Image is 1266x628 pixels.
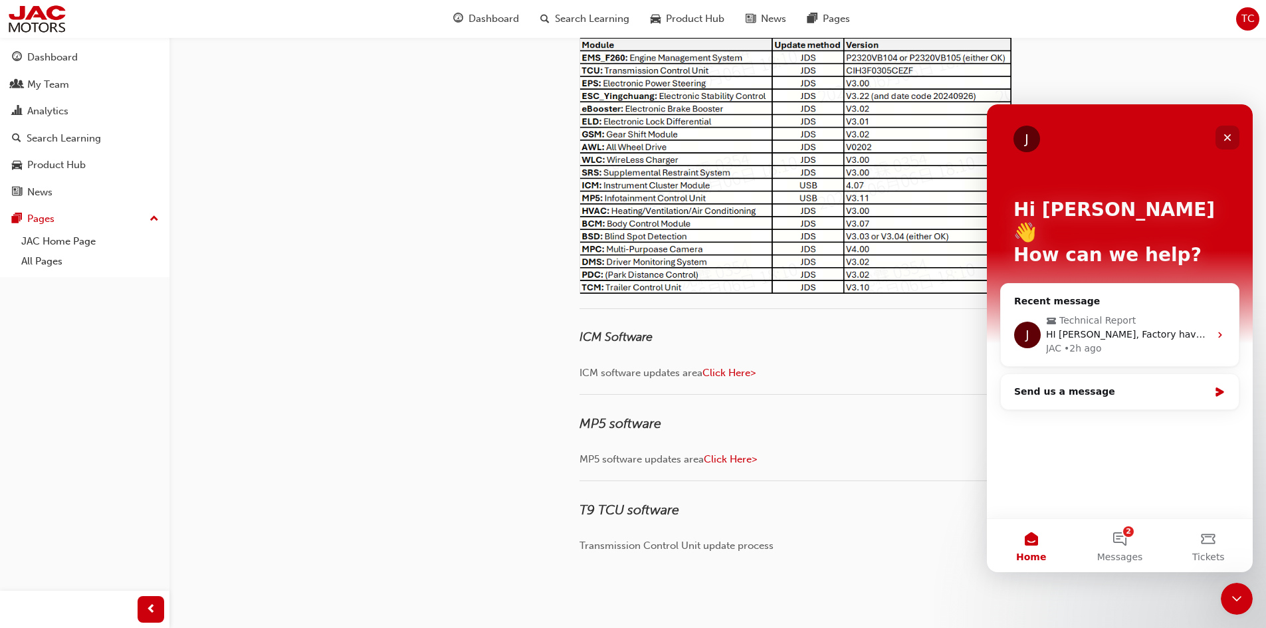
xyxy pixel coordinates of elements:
a: news-iconNews [735,5,797,33]
div: Product Hub [27,157,86,173]
a: guage-iconDashboard [443,5,530,33]
span: Search Learning [555,11,629,27]
span: Tickets [205,448,238,457]
div: Search Learning [27,131,101,146]
a: My Team [5,72,164,97]
span: Transmission Control Unit update process [580,540,774,552]
span: car-icon [12,159,22,171]
div: Dashboard [27,50,78,65]
span: search-icon [12,133,21,145]
div: JAC [59,237,74,251]
span: news-icon [12,187,22,199]
span: T9 TCU software [580,502,679,518]
iframe: Intercom live chat [1221,583,1253,615]
span: Pages [823,11,850,27]
div: My Team [27,77,69,92]
button: Pages [5,207,164,231]
div: Pages [27,211,54,227]
a: Product Hub [5,153,164,177]
a: Click Here> [704,453,757,465]
span: MP5 software [580,416,661,431]
span: up-icon [150,211,159,228]
span: guage-icon [12,52,22,64]
span: pages-icon [12,213,22,225]
span: pages-icon [807,11,817,27]
span: ICM Software [580,330,653,344]
a: Analytics [5,99,164,124]
a: car-iconProduct Hub [640,5,735,33]
a: JAC Home Page [16,231,164,252]
button: DashboardMy TeamAnalyticsSearch LearningProduct HubNews [5,43,164,207]
span: news-icon [746,11,756,27]
span: Home [29,448,59,457]
a: Dashboard [5,45,164,70]
span: search-icon [540,11,550,27]
a: News [5,180,164,205]
iframe: Intercom live chat [987,104,1253,572]
div: Send us a message [13,269,253,306]
div: News [27,185,53,200]
a: Click Here> [702,367,756,379]
span: MP5 software updates area [580,453,704,465]
a: pages-iconPages [797,5,861,33]
a: All Pages [16,251,164,272]
span: Messages [110,448,156,457]
div: Analytics [27,104,68,119]
span: car-icon [651,11,661,27]
button: Tickets [177,415,266,468]
div: • 2h ago [77,237,115,251]
span: prev-icon [146,601,156,618]
span: people-icon [12,79,22,91]
div: Send us a message [27,280,222,294]
div: Close [229,21,253,45]
span: guage-icon [453,11,463,27]
span: TC [1241,11,1255,27]
span: Product Hub [666,11,724,27]
span: ICM software updates area [580,367,702,379]
button: TC [1236,7,1259,31]
span: chart-icon [12,106,22,118]
img: jac-portal [7,4,67,34]
a: search-iconSearch Learning [530,5,640,33]
span: News [761,11,786,27]
button: Messages [88,415,177,468]
a: Search Learning [5,126,164,151]
span: Dashboard [469,11,519,27]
